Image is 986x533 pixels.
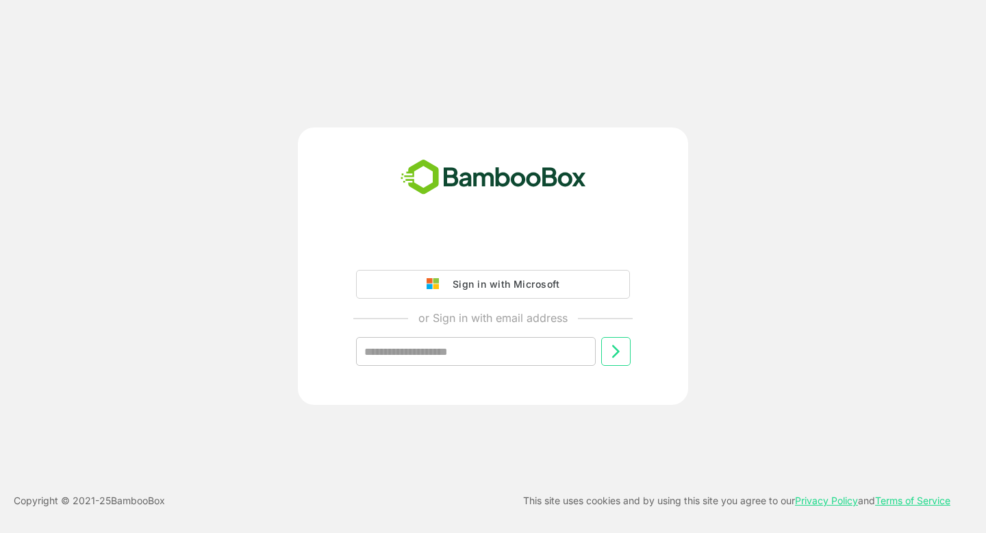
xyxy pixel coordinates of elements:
[446,275,559,293] div: Sign in with Microsoft
[418,310,568,326] p: or Sign in with email address
[356,270,630,299] button: Sign in with Microsoft
[349,232,637,262] iframe: Sign in with Google Button
[795,495,858,506] a: Privacy Policy
[14,493,165,509] p: Copyright © 2021- 25 BambooBox
[875,495,950,506] a: Terms of Service
[427,278,446,290] img: google
[523,493,950,509] p: This site uses cookies and by using this site you agree to our and
[393,155,594,200] img: bamboobox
